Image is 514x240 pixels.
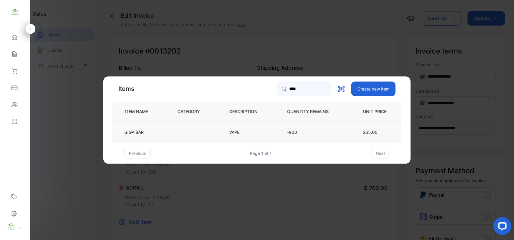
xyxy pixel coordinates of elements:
p: -900 [287,129,338,135]
p: VAPE [229,129,245,135]
img: logo [11,8,20,17]
p: DESCRIPTION [229,109,267,115]
p: Items [118,84,134,93]
p: QUANTITY REMAINS [287,109,338,115]
button: next [371,148,390,159]
p: CATEGORY [177,109,209,115]
div: Page 1 of 1 [250,150,272,156]
p: GIGA BAR [124,129,144,135]
p: UNIT PRICE [358,109,392,115]
img: profile [7,222,16,231]
iframe: LiveChat chat widget [489,215,514,240]
p: ITEM NAME [122,109,158,115]
span: $65.00 [363,130,378,135]
button: Create new item [351,82,396,96]
button: previous [124,148,151,159]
